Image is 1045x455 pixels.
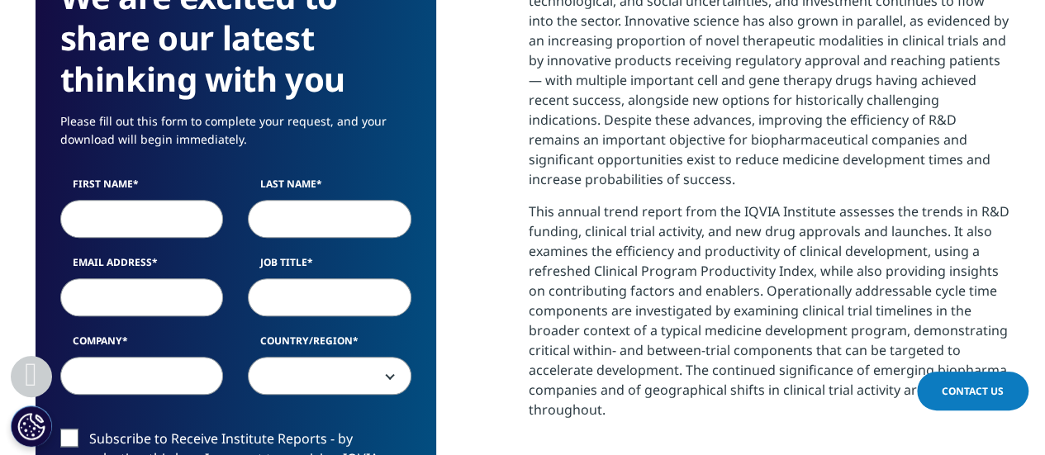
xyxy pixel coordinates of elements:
[529,201,1010,432] p: This annual trend report from the IQVIA Institute assesses the trends in R&D funding, clinical tr...
[60,112,411,161] p: Please fill out this form to complete your request, and your download will begin immediately.
[917,372,1028,410] a: Contact Us
[248,177,411,200] label: Last Name
[942,384,1004,398] span: Contact Us
[248,334,411,357] label: Country/Region
[248,255,411,278] label: Job Title
[11,405,52,447] button: Ustawienia plików cookie
[60,255,224,278] label: Email Address
[60,177,224,200] label: First Name
[60,334,224,357] label: Company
